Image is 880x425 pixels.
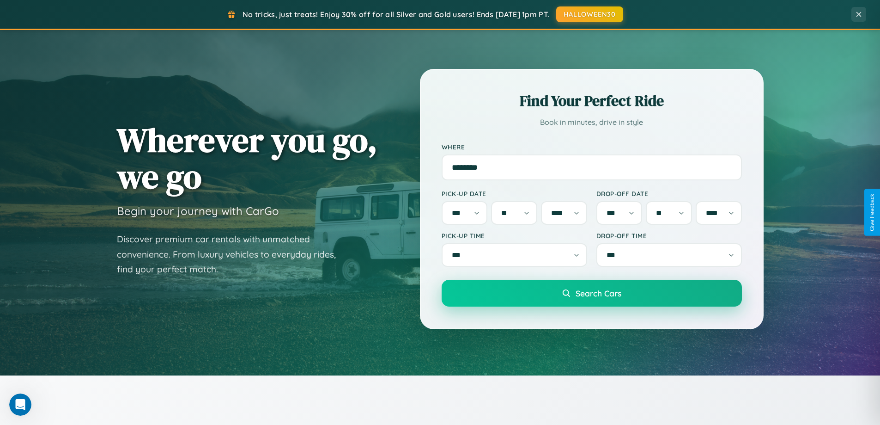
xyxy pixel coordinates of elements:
[576,288,621,298] span: Search Cars
[442,116,742,129] p: Book in minutes, drive in style
[117,122,377,195] h1: Wherever you go, we go
[596,190,742,197] label: Drop-off Date
[117,232,348,277] p: Discover premium car rentals with unmatched convenience. From luxury vehicles to everyday rides, ...
[556,6,623,22] button: HALLOWEEN30
[442,143,742,151] label: Where
[869,194,875,231] div: Give Feedback
[117,204,279,218] h3: Begin your journey with CarGo
[442,190,587,197] label: Pick-up Date
[442,91,742,111] h2: Find Your Perfect Ride
[442,280,742,307] button: Search Cars
[9,394,31,416] iframe: Intercom live chat
[442,232,587,240] label: Pick-up Time
[243,10,549,19] span: No tricks, just treats! Enjoy 30% off for all Silver and Gold users! Ends [DATE] 1pm PT.
[596,232,742,240] label: Drop-off Time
